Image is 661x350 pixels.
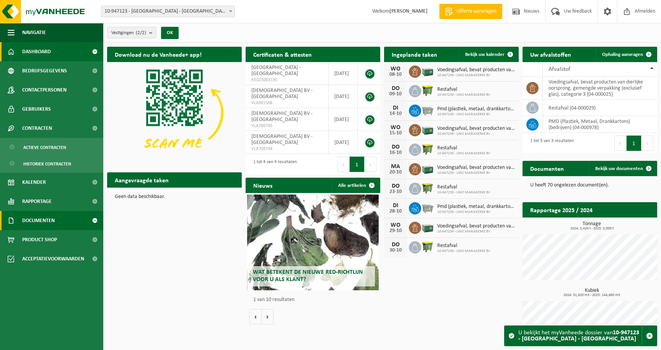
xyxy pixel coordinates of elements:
[22,100,51,119] span: Gebruikers
[107,172,176,187] h2: Aangevraagde taken
[455,8,498,15] span: Offerte aanvragen
[388,209,403,214] div: 28-10
[251,146,322,152] span: VLA709744
[526,227,657,231] span: 2024: 2,420 t - 2025: 0,000 t
[388,222,403,228] div: WO
[437,249,490,254] span: 10-947239 - UNIC MARIAKERKE BV
[437,145,490,151] span: Restafval
[465,52,505,57] span: Bekijk uw kalender
[22,249,84,268] span: Acceptatievoorwaarden
[246,47,319,62] h2: Certificaten & attesten
[421,64,434,77] img: PB-LB-0680-HPE-GN-01
[526,288,657,297] h3: Kubiek
[388,228,403,234] div: 29-10
[253,269,363,283] span: Wat betekent de nieuwe RED-richtlijn voor u als klant?
[437,87,490,93] span: Restafval
[136,30,146,35] count: (2/2)
[437,132,515,136] span: 10-947239 - UNIC MARIAKERKE BV
[23,140,66,155] span: Actieve contracten
[262,309,274,324] button: Volgende
[2,156,101,171] a: Historiek contracten
[22,23,46,42] span: Navigatie
[549,66,570,72] span: Afvalstof
[22,80,67,100] span: Contactpersonen
[115,194,234,200] p: Geen data beschikbaar.
[523,202,600,217] h2: Rapportage 2025 / 2024
[101,6,234,17] span: 10-947123 - CARREFOUR MARIAKERKE BV - MARIAKERKE
[526,293,657,297] span: 2024: 51,920 m3 - 2025: 144,860 m3
[329,131,358,154] td: [DATE]
[437,210,515,214] span: 10-947239 - UNIC MARIAKERKE BV
[437,243,490,249] span: Restafval
[595,166,643,171] span: Bekijk uw documenten
[421,142,434,155] img: WB-1100-HPE-GN-50
[107,62,242,163] img: Download de VHEPlus App
[350,157,365,172] button: 1
[251,65,301,77] span: [GEOGRAPHIC_DATA] - [GEOGRAPHIC_DATA]
[437,73,515,78] span: 10-947239 - UNIC MARIAKERKE BV
[384,47,445,62] h2: Ingeplande taken
[437,223,515,229] span: Voedingsafval, bevat producten van dierlijke oorsprong, gemengde verpakking (exc...
[246,178,280,193] h2: Nieuws
[596,47,656,62] a: Ophaling aanvragen
[388,170,403,175] div: 20-10
[22,173,46,192] span: Kalender
[421,84,434,97] img: WB-1100-HPE-GN-50
[421,162,434,175] img: PB-LB-0680-HPE-GN-01
[543,116,657,133] td: PMD (Plastiek, Metaal, Drankkartons) (bedrijven) (04-000978)
[602,52,643,57] span: Ophaling aanvragen
[388,164,403,170] div: MA
[421,182,434,195] img: WB-1100-HPE-GN-50
[161,27,179,39] button: OK
[329,85,358,108] td: [DATE]
[388,66,403,72] div: WO
[249,309,262,324] button: Vorige
[388,203,403,209] div: DI
[2,140,101,154] a: Actieve contracten
[389,8,428,14] strong: [PERSON_NAME]
[253,297,376,303] p: 1 van 10 resultaten
[388,105,403,111] div: DI
[388,72,403,77] div: 08-10
[526,221,657,231] h3: Tonnage
[614,136,627,151] button: Previous
[22,61,67,80] span: Bedrijfsgegevens
[437,171,515,175] span: 10-947239 - UNIC MARIAKERKE BV
[388,85,403,92] div: DO
[22,42,51,61] span: Dashboard
[437,151,490,156] span: 10-947239 - UNIC MARIAKERKE BV
[251,100,322,106] span: VLA901588
[437,112,515,117] span: 10-947239 - UNIC MARIAKERKE BV
[526,135,574,152] div: 1 tot 3 van 3 resultaten
[459,47,518,62] a: Bekijk uw kalender
[437,126,515,132] span: Voedingsafval, bevat producten van dierlijke oorsprong, gemengde verpakking (exc...
[523,161,571,176] h2: Documenten
[600,217,656,232] a: Bekijk rapportage
[22,192,52,211] span: Rapportage
[388,248,403,253] div: 30-10
[543,77,657,100] td: voedingsafval, bevat producten van dierlijke oorsprong, gemengde verpakking (exclusief glas), cat...
[437,229,515,234] span: 10-947239 - UNIC MARIAKERKE BV
[22,211,55,230] span: Documenten
[543,100,657,116] td: restafval (04-000029)
[530,183,650,188] p: U heeft 70 ongelezen document(en).
[518,330,639,342] strong: 10-947123 - [GEOGRAPHIC_DATA] - [GEOGRAPHIC_DATA]
[22,119,52,138] span: Contracten
[388,183,403,189] div: DO
[437,67,515,73] span: Voedingsafval, bevat producten van dierlijke oorsprong, gemengde verpakking (exc...
[421,103,434,116] img: WB-2500-GAL-GY-01
[251,134,313,146] span: [DEMOGRAPHIC_DATA] BV - [GEOGRAPHIC_DATA]
[437,93,490,97] span: 10-947239 - UNIC MARIAKERKE BV
[439,4,502,19] a: Offerte aanvragen
[388,189,403,195] div: 23-10
[332,178,379,193] a: Alle artikelen
[388,92,403,97] div: 09-10
[107,47,209,62] h2: Download nu de Vanheede+ app!
[251,123,322,129] span: VLA709745
[107,27,156,38] button: Vestigingen(2/2)
[249,156,297,173] div: 1 tot 4 van 4 resultaten
[23,157,71,171] span: Historiek contracten
[388,124,403,131] div: WO
[437,165,515,171] span: Voedingsafval, bevat producten van dierlijke oorsprong, gemengde verpakking (exc...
